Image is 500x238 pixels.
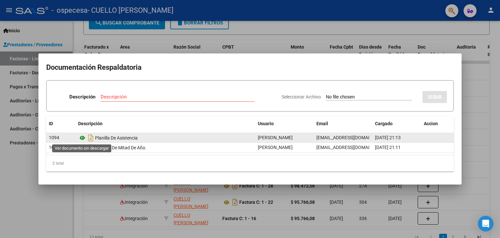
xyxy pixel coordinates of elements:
span: Seleccionar Archivo [282,94,321,99]
span: 1094 [49,135,59,140]
span: Usuario [258,121,274,126]
h2: Documentación Respaldatoria [46,61,454,74]
span: SUBIR [428,94,442,100]
datatable-header-cell: Descripción [76,117,255,131]
div: 2 total [46,155,454,171]
span: [EMAIL_ADDRESS][DOMAIN_NAME] [316,135,389,140]
span: [EMAIL_ADDRESS][DOMAIN_NAME] [316,145,389,150]
span: [DATE] 21:11 [375,145,401,150]
div: Planilla De Asistencia [78,133,253,143]
datatable-header-cell: ID [46,117,76,131]
datatable-header-cell: Email [314,117,372,131]
div: Informe De Mitad De Año. [78,142,253,153]
span: [PERSON_NAME] [258,145,293,150]
span: ID [49,121,53,126]
span: 1093 [49,145,59,150]
i: Descargar documento [87,142,95,153]
span: Descripción [78,121,103,126]
datatable-header-cell: Cargado [372,117,421,131]
button: SUBIR [423,91,447,103]
span: [PERSON_NAME] [258,135,293,140]
span: Accion [424,121,438,126]
p: Descripción [69,93,95,101]
datatable-header-cell: Accion [421,117,454,131]
span: Cargado [375,121,393,126]
datatable-header-cell: Usuario [255,117,314,131]
span: Email [316,121,328,126]
i: Descargar documento [87,133,95,143]
div: Open Intercom Messenger [478,216,493,231]
span: [DATE] 21:13 [375,135,401,140]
